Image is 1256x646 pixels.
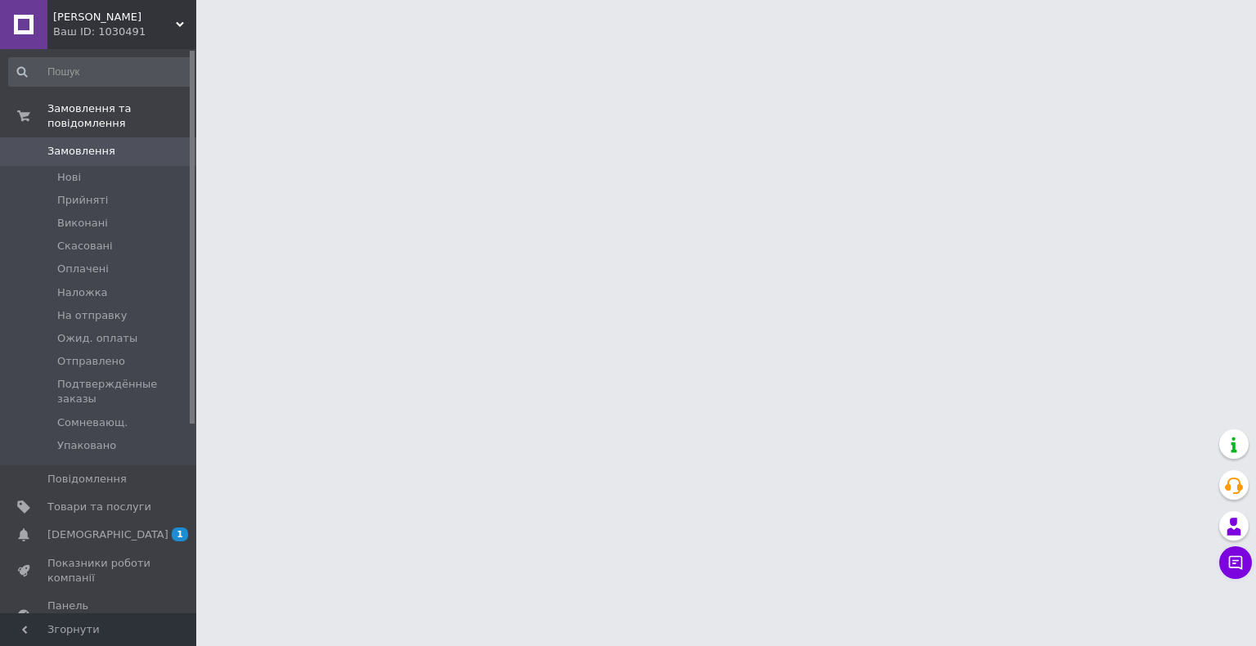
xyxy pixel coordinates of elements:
span: Товари та послуги [47,500,151,514]
span: Отправлено [57,354,125,369]
span: Оплачені [57,262,109,276]
span: Повідомлення [47,472,127,487]
span: Показники роботи компанії [47,556,151,585]
div: Ваш ID: 1030491 [53,25,196,39]
span: Нові [57,170,81,185]
span: Упаковано [57,438,116,453]
span: Замовлення [47,144,115,159]
span: [DEMOGRAPHIC_DATA] [47,527,168,542]
span: Ожид. оплаты [57,331,137,346]
span: Наложка [57,285,108,300]
span: 1 [172,527,188,541]
button: Чат з покупцем [1219,546,1252,579]
span: ФОП Шевченко [53,10,176,25]
span: Подтверждённые заказы [57,377,191,406]
span: Прийняті [57,193,108,208]
span: Скасовані [57,239,113,253]
input: Пошук [8,57,193,87]
span: На отправку [57,308,127,323]
span: Замовлення та повідомлення [47,101,196,131]
span: Сомневающ. [57,415,128,430]
span: Виконані [57,216,108,231]
span: Панель управління [47,599,151,628]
